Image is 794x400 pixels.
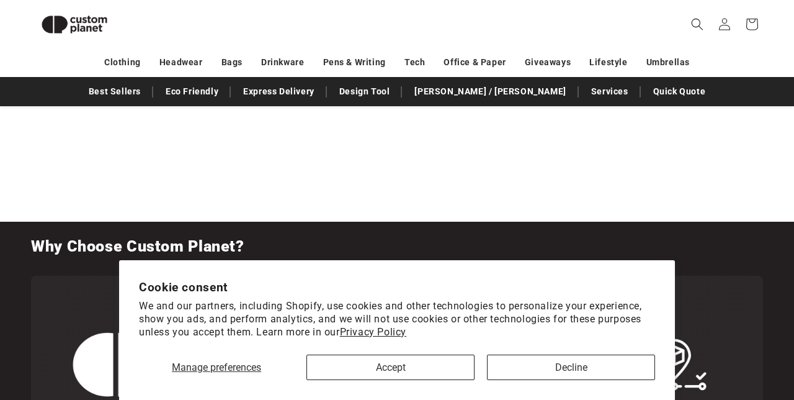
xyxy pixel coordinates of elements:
a: Quick Quote [647,81,712,102]
h2: Cookie consent [139,280,655,294]
a: Drinkware [261,52,304,73]
img: Custom Planet [31,5,118,44]
a: Clothing [104,52,141,73]
h2: Why Choose Custom Planet? [31,237,244,257]
a: Design Tool [333,81,396,102]
a: Umbrellas [646,52,690,73]
span: Manage preferences [172,361,261,373]
a: Privacy Policy [340,326,406,338]
a: Lifestyle [589,52,627,73]
a: Best Sellers [83,81,147,102]
a: Giveaways [525,52,571,73]
a: Services [585,81,635,102]
a: Bags [221,52,243,73]
summary: Search [684,11,711,38]
button: Manage preferences [139,355,294,380]
p: We and our partners, including Shopify, use cookies and other technologies to personalize your ex... [139,300,655,339]
a: Pens & Writing [323,52,386,73]
a: Office & Paper [444,52,506,73]
a: Express Delivery [237,81,321,102]
a: Eco Friendly [159,81,225,102]
button: Decline [487,355,655,380]
a: Tech [404,52,425,73]
a: Headwear [159,52,203,73]
button: Accept [306,355,475,380]
a: [PERSON_NAME] / [PERSON_NAME] [408,81,572,102]
iframe: Chat Widget [589,266,794,400]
